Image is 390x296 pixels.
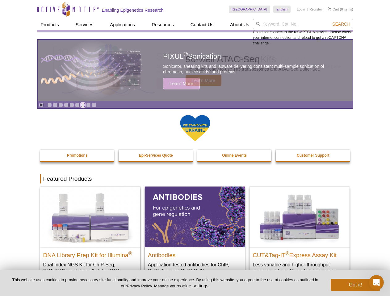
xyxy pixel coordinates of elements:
img: DNA Library Prep Kit for Illumina [40,187,140,247]
sup: ® [286,250,289,256]
a: Go to slide 7 [81,103,85,107]
button: Search [330,21,352,27]
a: All Antibodies Antibodies Application-tested antibodies for ChIP, CUT&Tag, and CUT&RUN. [145,187,245,280]
p: Dual Index NGS Kit for ChIP-Seq, CUT&RUN, and ds methylated DNA assays. [43,261,137,280]
h2: Featured Products [40,174,350,183]
a: Go to slide 1 [47,103,52,107]
li: | [307,6,308,13]
a: Resources [148,19,178,31]
a: Customer Support [276,150,350,161]
input: Keyword, Cat. No. [253,19,353,29]
a: Go to slide 8 [86,103,91,107]
a: Go to slide 5 [69,103,74,107]
h2: DNA Library Prep Kit for Illumina [43,249,137,258]
button: Got it! [331,279,380,291]
strong: Online Events [222,153,247,158]
p: This website uses cookies to provide necessary site functionality and improve your online experie... [10,277,321,289]
a: Products [37,19,63,31]
img: We Stand With Ukraine [180,114,211,142]
a: Register [309,7,322,11]
a: DNA Library Prep Kit for Illumina DNA Library Prep Kit for Illumina® Dual Index NGS Kit for ChIP-... [40,187,140,286]
img: CUT&Tag-IT® Express Assay Kit [250,187,350,247]
a: About Us [226,19,253,31]
h2: CUT&Tag-IT Express Assay Kit [253,249,346,258]
a: Applications [106,19,139,31]
img: Your Cart [328,7,331,10]
strong: Customer Support [297,153,329,158]
strong: Epi-Services Quote [139,153,173,158]
a: Toggle autoplay [39,103,44,107]
a: Promotions [40,150,115,161]
h2: Enabling Epigenetics Research [102,7,164,13]
a: Go to slide 6 [75,103,80,107]
iframe: Intercom live chat [369,275,384,290]
a: CUT&Tag-IT® Express Assay Kit CUT&Tag-IT®Express Assay Kit Less variable and higher-throughput ge... [250,187,350,280]
strong: Promotions [67,153,88,158]
a: Epi-Services Quote [119,150,193,161]
a: Privacy Policy [127,284,152,288]
div: Could not connect to the reCAPTCHA service. Please check your internet connection and reload to g... [253,19,353,46]
a: Go to slide 3 [58,103,63,107]
a: Online Events [197,150,272,161]
a: Services [72,19,97,31]
h2: Antibodies [148,249,242,258]
p: Application-tested antibodies for ChIP, CUT&Tag, and CUT&RUN. [148,261,242,274]
a: Login [297,7,305,11]
sup: ® [128,250,132,256]
p: Less variable and higher-throughput genome-wide profiling of histone marks​. [253,261,346,274]
a: Cart [328,7,339,11]
a: English [273,6,291,13]
span: Search [332,22,350,27]
button: cookie settings [178,283,208,288]
a: Go to slide 2 [53,103,57,107]
a: Contact Us [187,19,217,31]
a: [GEOGRAPHIC_DATA] [229,6,270,13]
a: Go to slide 4 [64,103,69,107]
li: (0 items) [328,6,353,13]
img: All Antibodies [145,187,245,247]
a: Go to slide 9 [92,103,96,107]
